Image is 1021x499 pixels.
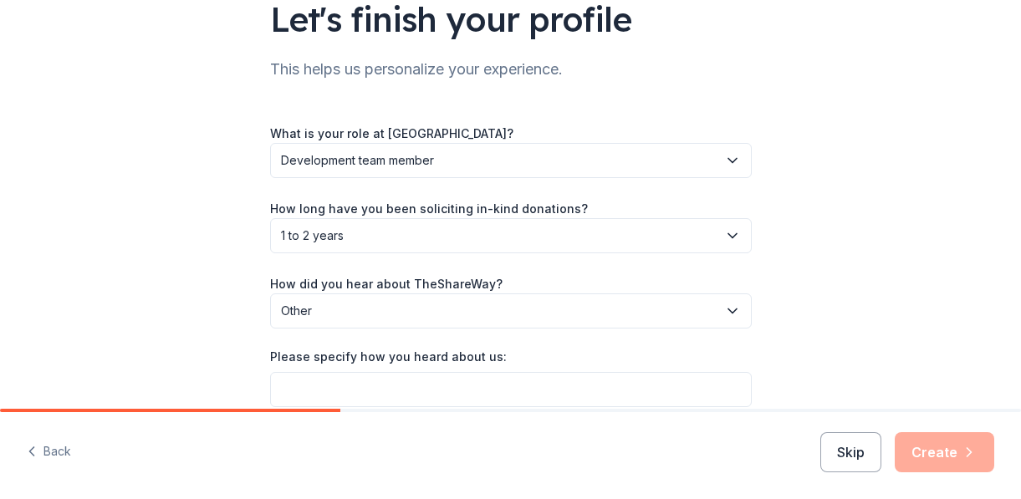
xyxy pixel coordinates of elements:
label: Please specify how you heard about us: [270,349,507,365]
span: Other [281,301,717,321]
span: 1 to 2 years [281,226,717,246]
div: This helps us personalize your experience. [270,56,752,83]
button: Development team member [270,143,752,178]
button: Back [27,435,71,470]
button: Other [270,293,752,328]
span: Development team member [281,150,717,171]
label: What is your role at [GEOGRAPHIC_DATA]? [270,125,513,142]
label: How long have you been soliciting in-kind donations? [270,201,588,217]
button: Skip [820,432,881,472]
label: How did you hear about TheShareWay? [270,276,503,293]
button: 1 to 2 years [270,218,752,253]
